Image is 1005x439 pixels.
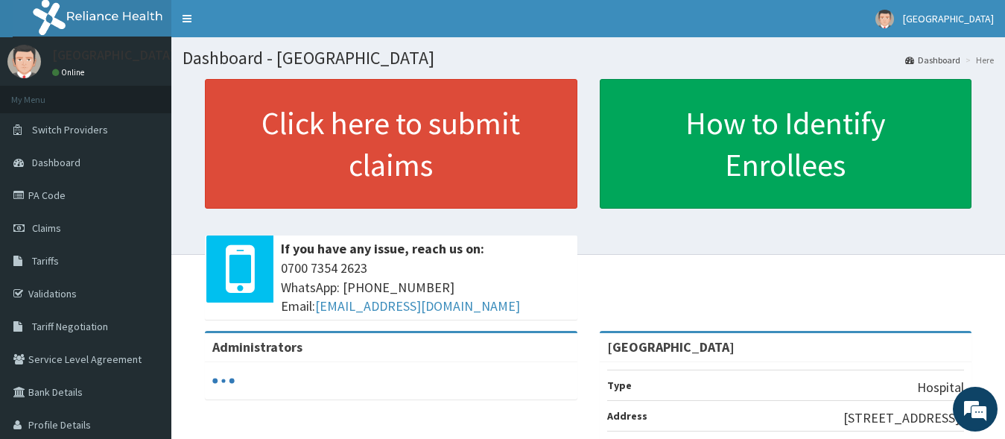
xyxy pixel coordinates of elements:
[32,221,61,235] span: Claims
[52,67,88,78] a: Online
[843,408,964,428] p: [STREET_ADDRESS])
[212,338,302,356] b: Administrators
[315,297,520,315] a: [EMAIL_ADDRESS][DOMAIN_NAME]
[903,12,994,25] span: [GEOGRAPHIC_DATA]
[607,338,735,356] strong: [GEOGRAPHIC_DATA]
[32,123,108,136] span: Switch Providers
[607,379,632,392] b: Type
[32,254,59,268] span: Tariffs
[607,409,647,423] b: Address
[281,259,570,316] span: 0700 7354 2623 WhatsApp: [PHONE_NUMBER] Email:
[875,10,894,28] img: User Image
[7,45,41,78] img: User Image
[212,370,235,392] svg: audio-loading
[52,48,175,62] p: [GEOGRAPHIC_DATA]
[32,320,108,333] span: Tariff Negotiation
[600,79,972,209] a: How to Identify Enrollees
[205,79,577,209] a: Click here to submit claims
[905,54,960,66] a: Dashboard
[183,48,994,68] h1: Dashboard - [GEOGRAPHIC_DATA]
[281,240,484,257] b: If you have any issue, reach us on:
[32,156,80,169] span: Dashboard
[962,54,994,66] li: Here
[917,378,964,397] p: Hospital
